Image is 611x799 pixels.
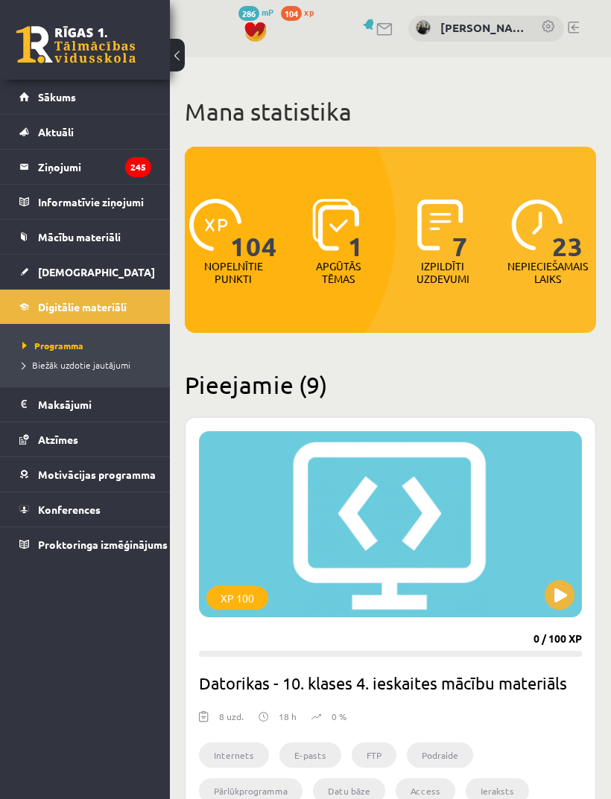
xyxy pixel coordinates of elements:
img: icon-clock-7be60019b62300814b6bd22b8e044499b485619524d84068768e800edab66f18.svg [511,199,563,251]
li: FTP [352,742,396,768]
span: mP [262,6,273,18]
li: E-pasts [279,742,341,768]
a: Rīgas 1. Tālmācības vidusskola [16,26,136,63]
p: Nopelnītie punkti [204,260,263,285]
a: [DEMOGRAPHIC_DATA] [19,255,151,289]
div: 8 uzd. [219,710,244,732]
span: Digitālie materiāli [38,300,127,313]
legend: Maksājumi [38,387,151,421]
p: Izpildīti uzdevumi [414,260,472,285]
a: Proktoringa izmēģinājums [19,527,151,561]
a: Maksājumi [19,387,151,421]
span: 23 [552,199,583,260]
a: Atzīmes [19,422,151,456]
li: Internets [199,742,269,768]
a: Mācību materiāli [19,220,151,254]
a: 286 mP [238,6,273,18]
span: 7 [452,199,468,260]
a: Ziņojumi245 [19,150,151,184]
span: Sākums [38,90,76,104]
span: xp [304,6,314,18]
h2: Pieejamie (9) [185,370,596,399]
h1: Mana statistika [185,97,596,127]
div: XP 100 [206,586,268,610]
span: Konferences [38,503,101,516]
span: 1 [348,199,364,260]
a: Biežāk uzdotie jautājumi [22,358,155,372]
img: Sofija Jurģevica [416,20,431,35]
p: Nepieciešamais laiks [507,260,588,285]
h2: Datorikas - 10. klases 4. ieskaites mācību materiāls [199,666,582,699]
a: Motivācijas programma [19,457,151,491]
a: 104 xp [281,6,321,18]
span: 104 [230,199,277,260]
img: icon-xp-0682a9bc20223a9ccc6f5883a126b849a74cddfe5390d2b41b4391c66f2066e7.svg [189,199,241,251]
a: Sākums [19,80,151,114]
a: Konferences [19,492,151,526]
legend: Informatīvie ziņojumi [38,185,151,219]
span: Biežāk uzdotie jautājumi [22,359,130,371]
img: icon-completed-tasks-ad58ae20a441b2904462921112bc710f1caf180af7a3daa7317a5a94f2d26646.svg [417,199,463,251]
span: Proktoringa izmēģinājums [38,538,168,551]
a: Digitālie materiāli [19,290,151,324]
span: Motivācijas programma [38,468,156,481]
a: Aktuāli [19,115,151,149]
span: Programma [22,340,83,351]
a: Programma [22,339,155,352]
a: [PERSON_NAME] [440,19,526,36]
span: 104 [281,6,302,21]
span: Aktuāli [38,125,74,139]
span: [DEMOGRAPHIC_DATA] [38,265,155,278]
p: 0 % [332,710,346,723]
a: Informatīvie ziņojumi [19,185,151,219]
p: Apgūtās tēmas [309,260,367,285]
img: icon-learned-topics-4a711ccc23c960034f471b6e78daf4a3bad4a20eaf4de84257b87e66633f6470.svg [312,199,359,251]
span: Atzīmes [38,433,78,446]
p: 18 h [279,710,297,723]
span: 286 [238,6,259,21]
span: Mācību materiāli [38,230,121,243]
legend: Ziņojumi [38,150,151,184]
i: 245 [125,157,151,177]
li: Podraide [407,742,473,768]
